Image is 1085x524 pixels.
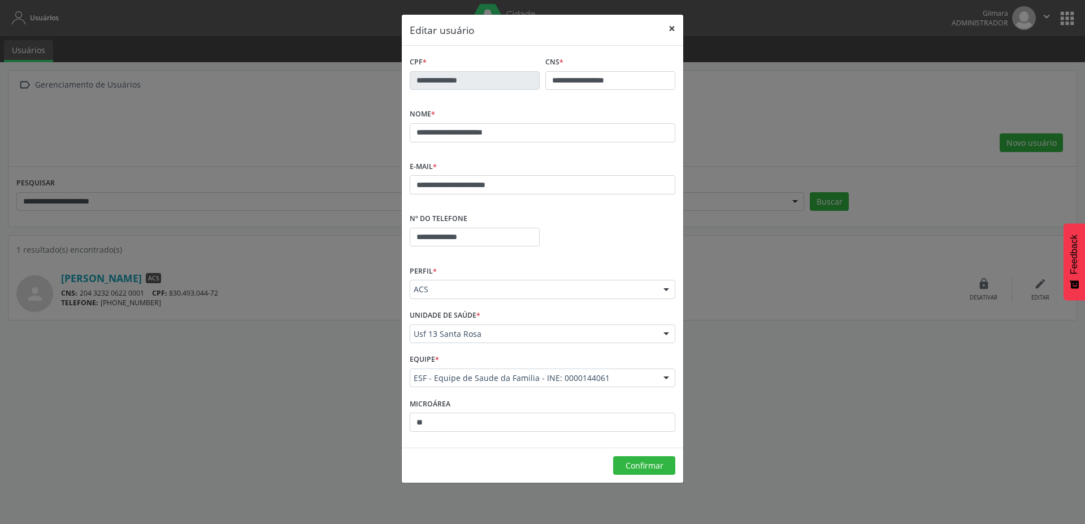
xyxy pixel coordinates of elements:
[410,307,480,324] label: Unidade de saúde
[410,395,450,413] label: Microárea
[410,158,437,176] label: E-mail
[414,373,652,384] span: ESF - Equipe de Saude da Familia - INE: 0000144061
[626,460,663,471] span: Confirmar
[410,351,439,369] label: Equipe
[410,106,435,123] label: Nome
[1069,235,1079,274] span: Feedback
[613,456,675,475] button: Confirmar
[410,54,427,71] label: CPF
[545,54,563,71] label: CNS
[414,328,652,340] span: Usf 13 Santa Rosa
[1064,223,1085,300] button: Feedback - Mostrar pesquisa
[661,15,683,42] button: Close
[410,23,475,37] h5: Editar usuário
[414,284,652,295] span: ACS
[410,210,467,228] label: Nº do Telefone
[410,262,437,280] label: Perfil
